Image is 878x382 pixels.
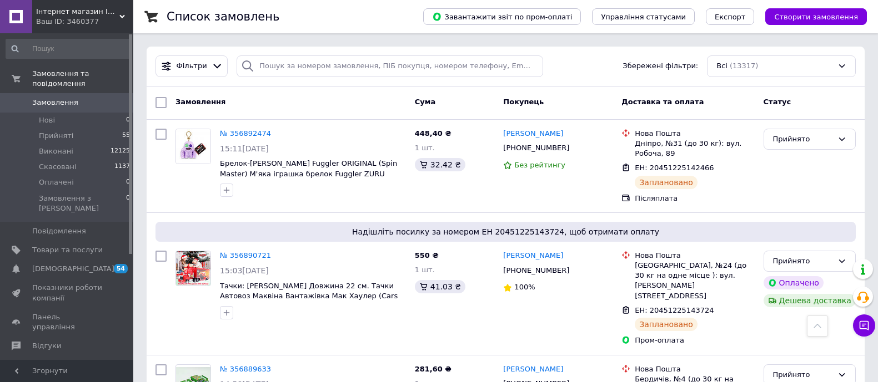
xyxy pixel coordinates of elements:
[764,294,856,307] div: Дешева доставка
[39,131,73,141] span: Прийняті
[635,129,754,139] div: Нова Пошта
[176,129,210,164] img: Фото товару
[177,61,207,72] span: Фільтри
[415,158,465,171] div: 32.42 ₴
[773,369,833,381] div: Прийнято
[39,146,73,156] span: Виконані
[220,365,271,373] a: № 356889633
[774,13,858,21] span: Створити замовлення
[6,39,131,59] input: Пошук
[126,193,130,213] span: 0
[114,162,130,172] span: 1137
[32,312,103,332] span: Панель управління
[167,10,279,23] h1: Список замовлень
[126,115,130,125] span: 0
[514,161,565,169] span: Без рейтингу
[635,364,754,374] div: Нова Пошта
[160,226,851,237] span: Надішліть посилку за номером ЕН 20451225143724, щоб отримати оплату
[635,139,754,159] div: Дніпро, №31 (до 30 кг): вул. Робоча, 89
[730,62,759,70] span: (13317)
[764,276,824,289] div: Оплачено
[39,193,126,213] span: Замовлення з [PERSON_NAME]
[415,251,439,259] span: 550 ₴
[635,251,754,261] div: Нова Пошта
[635,306,714,314] span: ЕН: 20451225143724
[36,17,133,27] div: Ваш ID: 3460377
[32,341,61,351] span: Відгуки
[126,177,130,187] span: 0
[592,8,695,25] button: Управління статусами
[415,98,435,106] span: Cума
[32,226,86,236] span: Повідомлення
[415,280,465,293] div: 41.03 ₴
[220,251,271,259] a: № 356890721
[415,266,435,274] span: 1 шт.
[635,176,698,189] div: Заплановано
[415,365,451,373] span: 281,60 ₴
[237,55,543,77] input: Пошук за номером замовлення, ПІБ покупця, номером телефону, Email, номером накладної
[773,256,833,267] div: Прийнято
[754,12,867,21] a: Створити замовлення
[39,162,77,172] span: Скасовані
[175,251,211,286] a: Фото товару
[635,164,714,172] span: ЕН: 20451225142466
[423,8,581,25] button: Завантажити звіт по пром-оплаті
[32,98,78,108] span: Замовлення
[621,98,704,106] span: Доставка та оплата
[36,7,119,17] span: Інтернет магазин IQ Rapid
[220,266,269,275] span: 15:03[DATE]
[635,193,754,203] div: Післяплата
[601,13,686,21] span: Управління статусами
[415,129,451,137] span: 448,40 ₴
[623,61,698,72] span: Збережені фільтри:
[122,131,130,141] span: 55
[635,261,754,301] div: [GEOGRAPHIC_DATA], №24 (до 30 кг на одне місце ): вул. [PERSON_NAME][STREET_ADDRESS]
[503,364,563,375] a: [PERSON_NAME]
[635,335,754,345] div: Пром-оплата
[39,177,74,187] span: Оплачені
[220,159,397,188] a: Брелок-[PERSON_NAME] Fuggler ORIGINAL (Spin Master) М'яка іграшка брелок Fuggler ZURU Keyring Sas...
[765,8,867,25] button: Створити замовлення
[635,318,698,331] div: Заплановано
[514,283,535,291] span: 100%
[220,144,269,153] span: 15:11[DATE]
[706,8,755,25] button: Експорт
[432,12,572,22] span: Завантажити звіт по пром-оплаті
[764,98,791,106] span: Статус
[220,129,271,137] a: № 356892474
[32,283,103,303] span: Показники роботи компанії
[503,144,569,152] span: [PHONE_NUMBER]
[175,129,211,164] a: Фото товару
[176,251,210,286] img: Фото товару
[32,69,133,89] span: Замовлення та повідомлення
[415,144,435,152] span: 1 шт.
[32,245,103,255] span: Товари та послуги
[715,13,746,21] span: Експорт
[503,251,563,261] a: [PERSON_NAME]
[503,266,569,274] span: [PHONE_NUMBER]
[503,129,563,139] a: [PERSON_NAME]
[32,264,114,274] span: [DEMOGRAPHIC_DATA]
[114,264,128,273] span: 54
[220,282,398,310] a: Тачки: [PERSON_NAME] Довжина 22 см. Тачки Автовоз Маквіна Вантажівка Мак Хаулер (Cars Lightning [...
[853,314,875,337] button: Чат з покупцем
[773,134,833,145] div: Прийнято
[503,98,544,106] span: Покупець
[111,146,130,156] span: 12125
[39,115,55,125] span: Нові
[175,98,225,106] span: Замовлення
[716,61,728,72] span: Всі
